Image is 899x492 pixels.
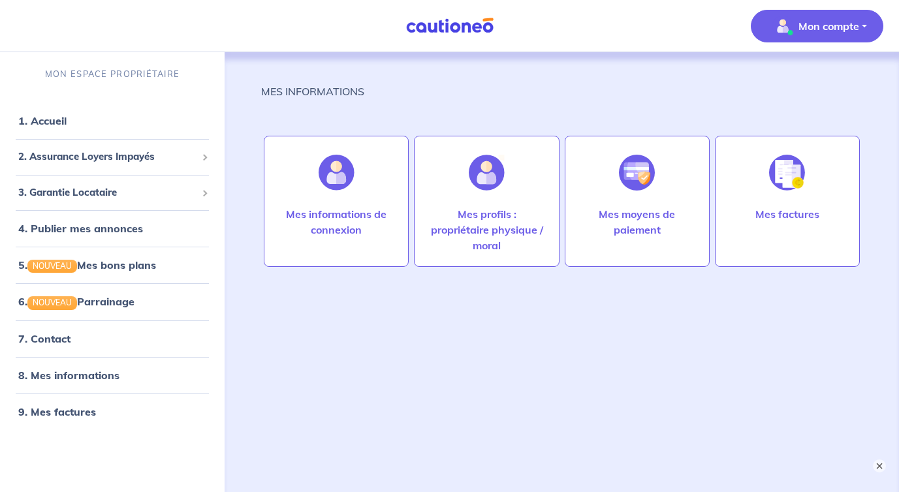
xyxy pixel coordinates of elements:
div: 6.NOUVEAUParrainage [5,288,219,315]
p: Mes profils : propriétaire physique / moral [428,206,545,253]
span: 2. Assurance Loyers Impayés [18,149,197,164]
p: MON ESPACE PROPRIÉTAIRE [45,68,180,80]
div: 9. Mes factures [5,399,219,425]
a: 4. Publier mes annonces [18,222,143,235]
p: Mes factures [755,206,819,222]
img: illu_account_valid_menu.svg [772,16,793,37]
img: illu_account_add.svg [469,155,505,191]
div: 7. Contact [5,326,219,352]
div: 5.NOUVEAUMes bons plans [5,252,219,278]
p: Mon compte [798,18,859,34]
button: illu_account_valid_menu.svgMon compte [751,10,883,42]
a: 6.NOUVEAUParrainage [18,295,134,308]
p: Mes moyens de paiement [578,206,696,238]
img: Cautioneo [401,18,499,34]
div: 3. Garantie Locataire [5,180,219,206]
div: 2. Assurance Loyers Impayés [5,144,219,170]
div: 1. Accueil [5,108,219,134]
img: illu_credit_card_no_anim.svg [619,155,655,191]
img: illu_invoice.svg [769,155,805,191]
div: 8. Mes informations [5,362,219,388]
a: 5.NOUVEAUMes bons plans [18,258,156,271]
span: 3. Garantie Locataire [18,185,197,200]
a: 8. Mes informations [18,369,119,382]
button: × [873,459,886,472]
div: 4. Publier mes annonces [5,215,219,241]
a: 1. Accueil [18,114,67,127]
a: 7. Contact [18,332,71,345]
p: Mes informations de connexion [277,206,395,238]
img: illu_account.svg [319,155,355,191]
a: 9. Mes factures [18,405,96,418]
p: MES INFORMATIONS [261,84,364,99]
